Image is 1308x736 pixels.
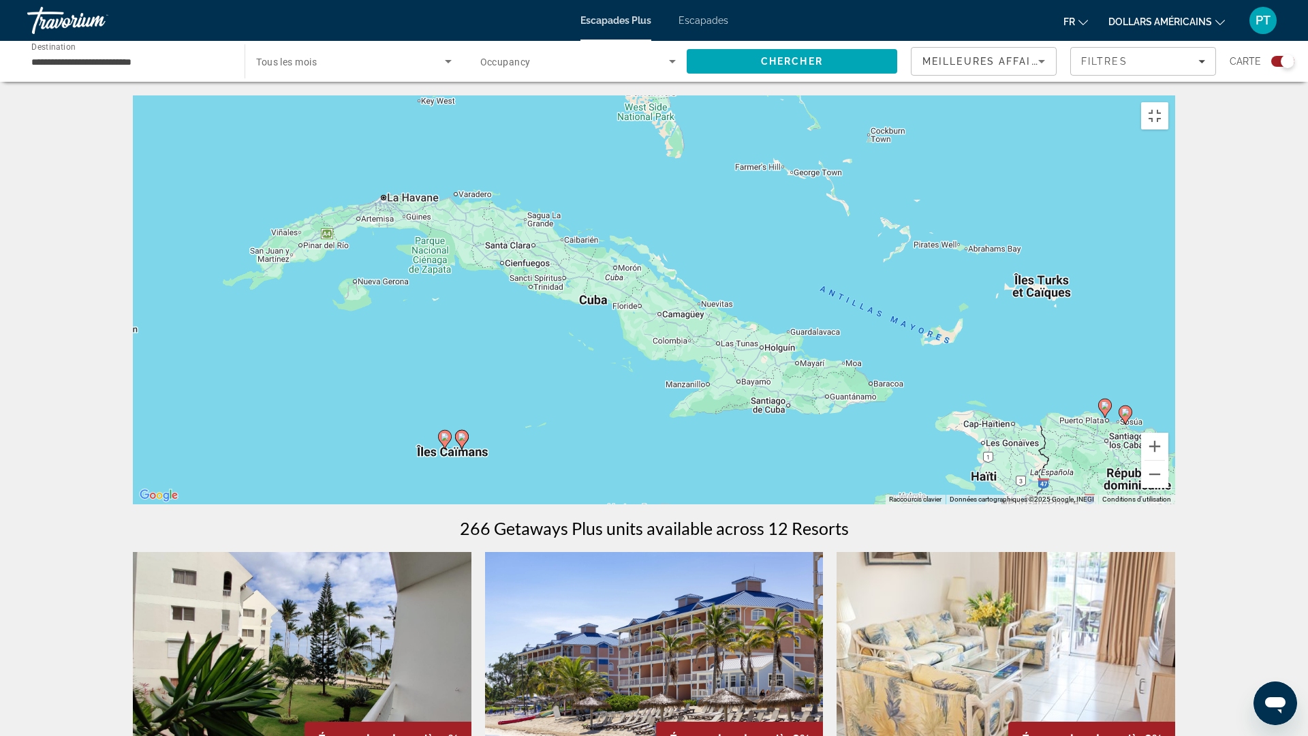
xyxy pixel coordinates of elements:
[1230,52,1261,71] span: Carte
[136,487,181,504] img: Google
[922,53,1045,70] mat-select: Sort by
[1102,495,1171,503] a: Conditions d'utilisation (s'ouvre dans un nouvel onglet)
[256,57,317,67] span: Tous les mois
[1245,6,1281,35] button: Menu utilisateur
[1108,12,1225,31] button: Changer de devise
[679,15,728,26] a: Escapades
[687,49,897,74] button: Search
[480,57,531,67] span: Occupancy
[1070,47,1216,76] button: Filters
[460,518,849,538] h1: 266 Getaways Plus units available across 12 Resorts
[1141,461,1168,488] button: Zoom arrière
[1081,56,1127,67] span: Filtres
[580,15,651,26] a: Escapades Plus
[1253,681,1297,725] iframe: Bouton de lancement de la fenêtre de messagerie
[1063,16,1075,27] font: fr
[1108,16,1212,27] font: dollars américains
[31,54,227,70] input: Select destination
[889,495,941,504] button: Raccourcis clavier
[1063,12,1088,31] button: Changer de langue
[922,56,1053,67] span: Meilleures affaires
[1141,102,1168,129] button: Passer en plein écran
[761,56,823,67] span: Chercher
[27,3,163,38] a: Travorium
[31,42,76,51] span: Destination
[950,495,1094,503] span: Données cartographiques ©2025 Google, INEGI
[1141,433,1168,460] button: Zoom avant
[1256,13,1271,27] font: PT
[136,487,181,504] a: Ouvrir cette zone dans Google Maps (dans une nouvelle fenêtre)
